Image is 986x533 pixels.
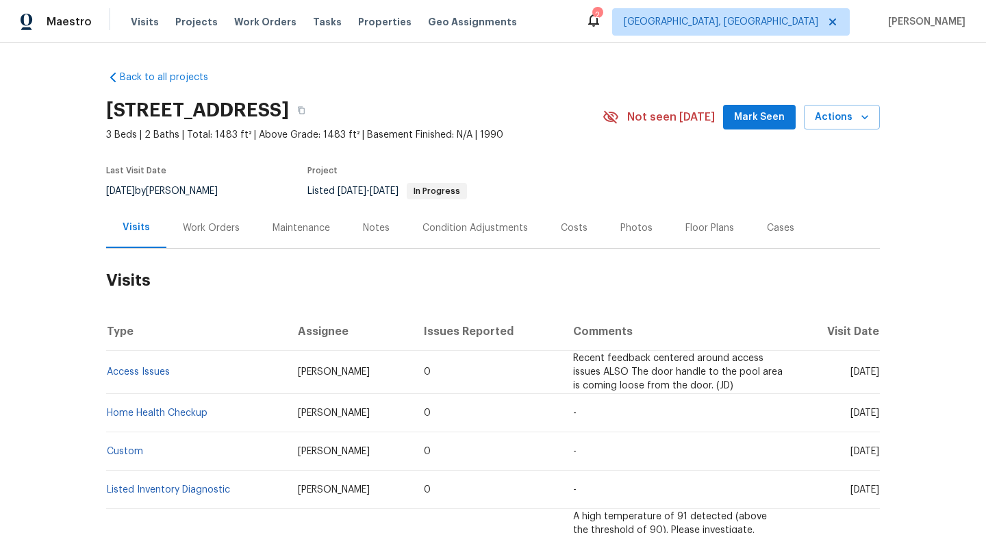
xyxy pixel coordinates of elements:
div: Costs [561,221,587,235]
span: [GEOGRAPHIC_DATA], [GEOGRAPHIC_DATA] [624,15,818,29]
span: Mark Seen [734,109,785,126]
span: Projects [175,15,218,29]
div: Notes [363,221,390,235]
th: Assignee [287,312,413,351]
span: 0 [424,367,431,377]
span: 0 [424,408,431,418]
span: 0 [424,485,431,495]
span: Visits [131,15,159,29]
span: Actions [815,109,869,126]
h2: Visits [106,249,880,312]
div: Work Orders [183,221,240,235]
span: [DATE] [850,367,879,377]
span: [DATE] [850,447,879,456]
span: Listed [307,186,467,196]
div: Condition Adjustments [422,221,528,235]
h2: [STREET_ADDRESS] [106,103,289,117]
span: Last Visit Date [106,166,166,175]
th: Comments [562,312,794,351]
span: Work Orders [234,15,296,29]
div: Floor Plans [685,221,734,235]
a: Access Issues [107,367,170,377]
div: 2 [592,8,602,22]
button: Mark Seen [723,105,796,130]
span: [DATE] [850,485,879,495]
span: Recent feedback centered around access issues ALSO The door handle to the pool area is coming loo... [573,354,783,391]
span: [PERSON_NAME] [298,367,370,377]
span: [PERSON_NAME] [883,15,965,29]
span: - [338,186,399,196]
a: Custom [107,447,143,456]
div: Maintenance [273,221,330,235]
a: Home Health Checkup [107,408,207,418]
span: In Progress [408,187,466,195]
span: [DATE] [850,408,879,418]
span: 3 Beds | 2 Baths | Total: 1483 ft² | Above Grade: 1483 ft² | Basement Finished: N/A | 1990 [106,128,603,142]
div: by [PERSON_NAME] [106,183,234,199]
span: [DATE] [338,186,366,196]
span: Geo Assignments [428,15,517,29]
button: Actions [804,105,880,130]
div: Photos [620,221,653,235]
span: [PERSON_NAME] [298,408,370,418]
span: - [573,485,577,495]
th: Issues Reported [413,312,563,351]
span: Tasks [313,17,342,27]
span: - [573,447,577,456]
span: 0 [424,447,431,456]
a: Listed Inventory Diagnostic [107,485,230,495]
th: Type [106,312,287,351]
span: [DATE] [106,186,135,196]
th: Visit Date [794,312,880,351]
a: Back to all projects [106,71,238,84]
span: Project [307,166,338,175]
span: [PERSON_NAME] [298,447,370,456]
span: Properties [358,15,412,29]
div: Visits [123,221,150,234]
span: [PERSON_NAME] [298,485,370,495]
span: Maestro [47,15,92,29]
span: [DATE] [370,186,399,196]
span: - [573,408,577,418]
span: Not seen [DATE] [627,110,715,124]
div: Cases [767,221,794,235]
